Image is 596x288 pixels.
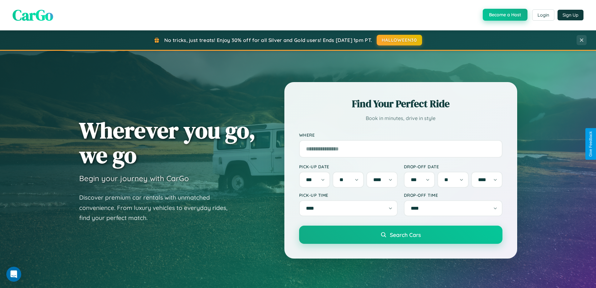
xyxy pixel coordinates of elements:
button: Become a Host [483,9,527,21]
span: Search Cars [390,231,421,238]
div: Give Feedback [588,131,593,157]
label: Where [299,132,502,138]
iframe: Intercom live chat [6,267,21,282]
button: Sign Up [558,10,583,20]
span: CarGo [13,5,53,25]
button: Login [532,9,554,21]
h2: Find Your Perfect Ride [299,97,502,111]
button: HALLOWEEN30 [377,35,422,45]
p: Discover premium car rentals with unmatched convenience. From luxury vehicles to everyday rides, ... [79,192,236,223]
span: No tricks, just treats! Enjoy 30% off for all Silver and Gold users! Ends [DATE] 1pm PT. [164,37,372,43]
label: Pick-up Date [299,164,398,169]
button: Search Cars [299,226,502,244]
h3: Begin your journey with CarGo [79,174,189,183]
h1: Wherever you go, we go [79,118,256,167]
label: Drop-off Time [404,192,502,198]
label: Drop-off Date [404,164,502,169]
label: Pick-up Time [299,192,398,198]
p: Book in minutes, drive in style [299,114,502,123]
